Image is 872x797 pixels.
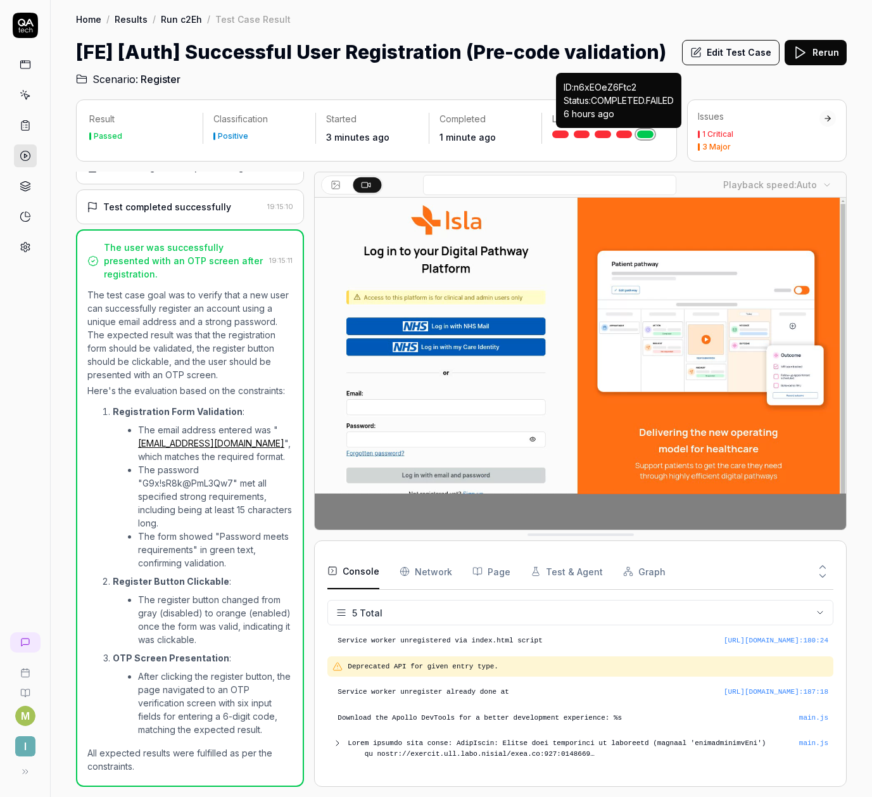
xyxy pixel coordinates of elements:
[115,13,148,25] a: Results
[552,113,654,125] p: Last 5 Runs
[138,463,293,530] li: The password "G9x!sR8k@PmL3Qw7" met all specified strong requirements, including being at least 1...
[113,576,229,587] strong: Register Button Clickable
[161,13,202,25] a: Run c2Eh
[76,13,101,25] a: Home
[724,635,828,646] button: [URL][DOMAIN_NAME]:180:24
[326,113,419,125] p: Started
[799,713,828,724] button: main.js
[87,746,293,773] p: All expected results were fulfilled as per the constraints.
[439,113,532,125] p: Completed
[785,40,847,65] button: Rerun
[327,554,379,589] button: Console
[113,406,243,417] strong: Registration Form Validation
[724,635,828,646] div: [URL][DOMAIN_NAME] : 180 : 24
[138,423,293,463] li: The email address entered was " ", which matches the required format.
[104,241,264,281] div: The user was successfully presented with an OTP screen after registration.
[5,726,45,759] button: I
[90,72,138,87] span: Scenario:
[113,651,293,665] p: :
[207,13,210,25] div: /
[472,554,510,589] button: Page
[76,72,180,87] a: Scenario:Register
[15,706,35,726] button: M
[5,658,45,678] a: Book a call with us
[113,653,229,663] strong: OTP Screen Presentation
[213,113,306,125] p: Classification
[5,678,45,698] a: Documentation
[87,288,293,381] p: The test case goal was to verify that a new user can successfully register an account using a uni...
[799,738,828,749] button: main.js
[723,178,817,191] div: Playback speed:
[113,575,293,588] p: :
[103,200,231,214] div: Test completed successfully
[138,530,293,570] li: The form showed "Password meets requirements" in green text, confirming validation.
[702,131,733,138] div: 1 Critical
[269,256,293,265] time: 19:15:11
[106,13,110,25] div: /
[338,713,828,724] pre: Download the Apollo DevTools for a better development experience: %s
[94,132,122,140] div: Passed
[215,13,291,25] div: Test Case Result
[138,593,293,646] li: The register button changed from gray (disabled) to orange (enabled) once the form was valid, ind...
[113,405,293,418] p: :
[338,635,828,646] pre: Service worker unregistered via index.html script
[564,108,614,119] time: 6 hours ago
[348,738,799,759] pre: Lorem ipsumdo sita conse: AdipIscin: Elitse doei temporinci ut laboreetd (magnaal 'enimadminimvEn...
[89,113,193,125] p: Result
[10,632,41,653] a: New conversation
[76,38,666,67] h1: [FE] [Auth] Successful User Registration (Pre-code validation)
[138,438,284,449] a: [EMAIL_ADDRESS][DOMAIN_NAME]
[531,554,603,589] button: Test & Agent
[400,554,452,589] button: Network
[623,554,666,589] button: Graph
[724,687,828,698] button: [URL][DOMAIN_NAME]:187:18
[338,687,828,698] pre: Service worker unregister already done at
[153,13,156,25] div: /
[267,202,293,211] time: 19:15:10
[724,687,828,698] div: [URL][DOMAIN_NAME] : 187 : 18
[218,132,248,140] div: Positive
[87,384,293,397] p: Here's the evaluation based on the constraints:
[348,661,828,672] pre: Deprecated API for given entry type.
[702,143,731,151] div: 3 Major
[141,72,180,87] span: Register
[138,670,293,736] li: After clicking the register button, the page navigated to an OTP verification screen with six inp...
[564,80,674,120] p: ID: n6xEOeZ6Ftc2 Status: COMPLETED . FAILED
[682,40,780,65] button: Edit Test Case
[326,132,389,143] time: 3 minutes ago
[439,132,496,143] time: 1 minute ago
[15,736,35,756] span: I
[698,110,819,123] div: Issues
